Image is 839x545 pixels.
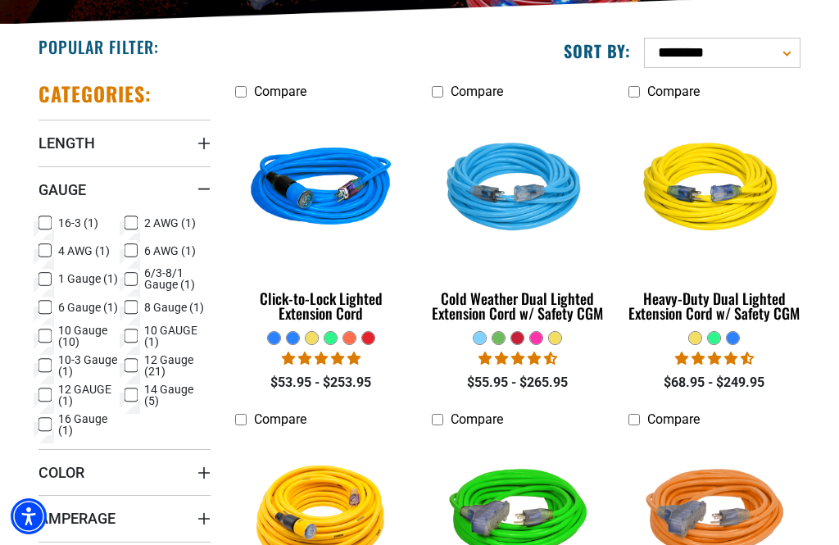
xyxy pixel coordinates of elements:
[628,373,800,393] div: $68.95 - $249.95
[144,384,204,406] span: 14 Gauge (5)
[58,413,118,436] span: 16 Gauge (1)
[628,291,800,320] div: Heavy-Duty Dual Lighted Extension Cord w/ Safety CGM
[58,302,118,313] span: 6 Gauge (1)
[432,107,604,330] a: Light Blue Cold Weather Dual Lighted Extension Cord w/ Safety CGM
[58,245,110,257] span: 4 AWG (1)
[144,302,204,313] span: 8 Gauge (1)
[647,84,700,99] span: Compare
[39,134,95,152] span: Length
[39,120,211,166] summary: Length
[58,325,118,347] span: 10 Gauge (10)
[235,291,407,320] div: Click-to-Lock Lighted Extension Cord
[626,110,803,269] img: yellow
[58,217,98,229] span: 16-3 (1)
[144,325,204,347] span: 10 GAUGE (1)
[451,411,503,427] span: Compare
[628,107,800,330] a: yellow Heavy-Duty Dual Lighted Extension Cord w/ Safety CGM
[58,384,118,406] span: 12 GAUGE (1)
[235,107,407,330] a: blue Click-to-Lock Lighted Extension Cord
[432,373,604,393] div: $55.95 - $265.95
[39,495,211,541] summary: Amperage
[432,291,604,320] div: Cold Weather Dual Lighted Extension Cord w/ Safety CGM
[564,40,631,61] label: Sort by:
[647,411,700,427] span: Compare
[39,463,84,482] span: Color
[39,509,116,528] span: Amperage
[58,354,118,377] span: 10-3 Gauge (1)
[39,81,152,107] h2: Categories:
[39,36,159,57] h2: Popular Filter:
[254,84,306,99] span: Compare
[39,166,211,212] summary: Gauge
[144,245,196,257] span: 6 AWG (1)
[675,351,754,366] span: 4.64 stars
[429,110,606,269] img: Light Blue
[233,110,410,269] img: blue
[144,267,204,290] span: 6/3-8/1 Gauge (1)
[39,180,86,199] span: Gauge
[282,351,361,366] span: 4.87 stars
[451,84,503,99] span: Compare
[11,498,47,534] div: Accessibility Menu
[39,449,211,495] summary: Color
[144,217,196,229] span: 2 AWG (1)
[58,273,118,284] span: 1 Gauge (1)
[144,354,204,377] span: 12 Gauge (21)
[478,351,557,366] span: 4.62 stars
[254,411,306,427] span: Compare
[235,373,407,393] div: $53.95 - $253.95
